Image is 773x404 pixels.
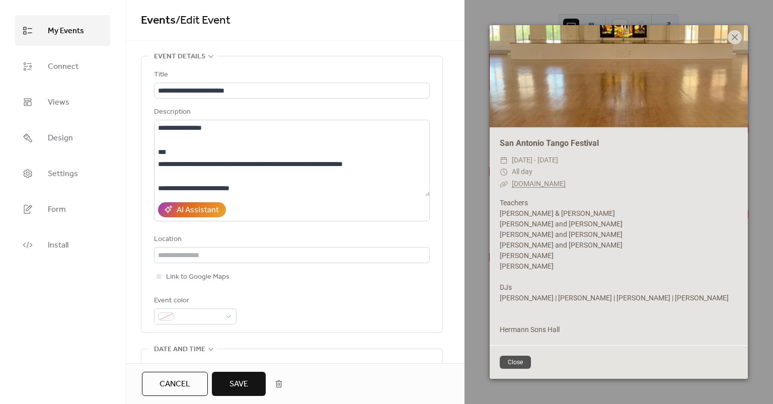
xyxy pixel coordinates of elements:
a: Connect [15,51,110,82]
span: Connect [48,59,79,74]
span: Save [229,378,248,390]
a: Form [15,194,110,224]
span: My Events [48,23,84,39]
button: Cancel [142,372,208,396]
div: Location [154,233,428,246]
div: Description [154,106,428,118]
span: Link to Google Maps [166,271,229,283]
a: Events [141,10,176,32]
div: ​ [500,154,508,167]
div: AI Assistant [177,204,219,216]
span: Cancel [160,378,190,390]
a: Views [15,87,110,117]
span: Views [48,95,69,110]
span: Install [48,237,68,253]
span: All day [512,166,532,178]
div: Event color [154,295,235,307]
span: Event details [154,51,205,63]
button: AI Assistant [158,202,226,217]
span: Design [48,130,73,146]
span: Settings [48,166,78,182]
div: End date [297,362,329,374]
div: Teachers [PERSON_NAME] & [PERSON_NAME] [PERSON_NAME] and [PERSON_NAME] [PERSON_NAME] and [PERSON_... [490,198,748,335]
a: My Events [15,15,110,46]
a: [DOMAIN_NAME] [512,180,566,188]
button: Close [500,356,531,369]
a: Install [15,229,110,260]
a: Design [15,122,110,153]
a: Settings [15,158,110,189]
span: Form [48,202,66,217]
div: Start date [154,362,189,374]
div: Title [154,69,428,81]
a: San Antonio Tango Festival [500,138,599,148]
span: [DATE] - [DATE] [512,154,558,167]
span: / Edit Event [176,10,230,32]
div: ​ [500,166,508,178]
span: Date and time [154,344,205,356]
button: Save [212,372,266,396]
div: ​ [500,178,508,190]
